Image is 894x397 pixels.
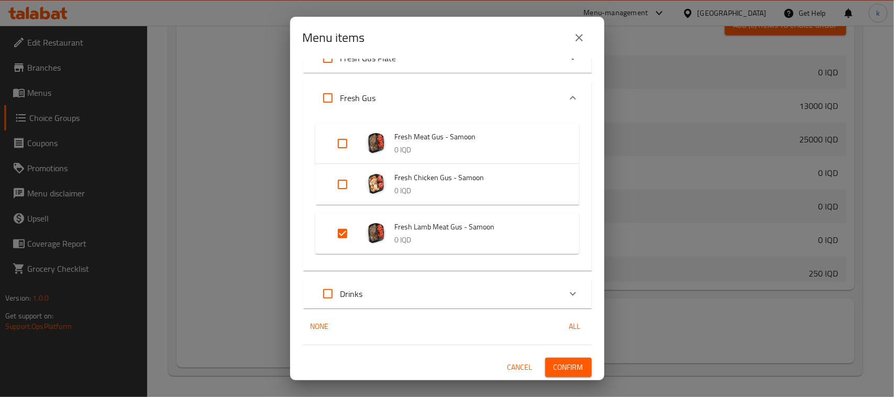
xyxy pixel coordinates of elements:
[507,361,533,374] span: Cancel
[340,92,376,104] p: Fresh Gus
[315,213,579,254] div: Expand
[395,171,558,184] span: Fresh Chicken Gus - Samoon
[340,52,396,64] p: Fresh Gus Plate
[315,123,579,164] div: Expand
[554,361,583,374] span: Confirm
[303,43,592,73] div: Expand
[303,279,592,308] div: Expand
[395,130,558,144] span: Fresh Meat Gus - Samoon
[303,29,365,46] h2: Menu items
[503,358,537,377] button: Cancel
[307,320,332,333] span: None
[562,320,588,333] span: All
[366,174,387,195] img: Fresh Chicken Gus - Samoon
[395,184,558,197] p: 0 IQD
[395,234,558,247] p: 0 IQD
[303,81,592,115] div: Expand
[395,144,558,157] p: 0 IQD
[340,288,363,300] p: Drinks
[395,220,558,234] span: Fresh Lamb Meat Gus - Samoon
[366,223,387,244] img: Fresh Lamb Meat Gus - Samoon
[545,358,592,377] button: Confirm
[303,115,592,271] div: Expand
[366,133,387,154] img: Fresh Meat Gus - Samoon
[567,25,592,50] button: close
[303,317,336,336] button: None
[558,317,592,336] button: All
[315,164,579,205] div: Expand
